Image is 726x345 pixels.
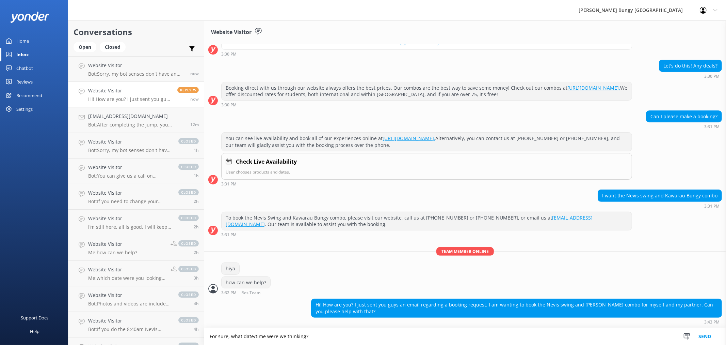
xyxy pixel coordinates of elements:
a: Open [74,43,100,50]
h4: Website Visitor [88,164,172,171]
span: Aug 25 2025 11:27am (UTC +12:00) Pacific/Auckland [194,326,199,332]
textarea: For sure, what date/time were we thinking? [204,328,726,345]
span: Aug 25 2025 12:21pm (UTC +12:00) Pacific/Auckland [194,275,199,281]
div: hiya [222,263,239,274]
div: Recommend [16,89,42,102]
p: Me: how can we help? [88,250,137,256]
span: closed [178,291,199,298]
span: Res Team [241,291,260,295]
span: Aug 25 2025 12:57pm (UTC +12:00) Pacific/Auckland [194,198,199,204]
a: Website Visitori’m still here, all is good. i will keep my 2:40pm appointment as I am now going o... [68,210,204,235]
h4: Website Visitor [88,189,172,197]
div: Aug 25 2025 03:31pm (UTC +12:00) Pacific/Auckland [221,232,632,237]
p: Bot: Sorry, my bot senses don't have an answer for that, please try and rephrase your question, I... [88,147,172,153]
span: Aug 25 2025 11:31am (UTC +12:00) Pacific/Auckland [194,301,199,306]
div: Closed [100,42,126,52]
p: User chooses products and dates. [226,169,628,175]
strong: 3:43 PM [704,320,720,324]
div: I want the Nevis swing and Kawarau Bungy combo [598,190,722,201]
a: Website VisitorHi! How are you? I just sent you guys an email regarding a booking request. I am w... [68,82,204,107]
span: Aug 25 2025 12:45pm (UTC +12:00) Pacific/Auckland [194,250,199,255]
img: yonder-white-logo.png [10,12,49,23]
strong: 3:31 PM [221,233,237,237]
span: Reply [177,87,199,93]
strong: 3:31 PM [221,182,237,186]
a: Website VisitorMe:how can we help?closed2h [68,235,204,261]
div: Booking direct with us through our website always offers the best prices. Our combos are the best... [222,82,632,100]
a: Website VisitorBot:If you do the 8:40am Nevis jump, you should finish around 12:40pm, as the Nevi... [68,312,204,337]
h4: Check Live Availability [236,157,297,166]
div: Aug 25 2025 03:32pm (UTC +12:00) Pacific/Auckland [221,290,283,295]
span: closed [178,240,199,246]
a: [URL][DOMAIN_NAME]. [383,135,435,141]
p: Bot: After completing the jump, you receive a free t-shirt, which serves as a "certificate" of yo... [88,122,185,128]
strong: 3:30 PM [704,74,720,78]
a: Website VisitorBot:You can give us a call on [PHONE_NUMBER] or [PHONE_NUMBER] to chat with a crew... [68,159,204,184]
div: Settings [16,102,33,116]
span: closed [178,317,199,323]
span: Team member online [436,247,494,256]
div: Aug 25 2025 03:43pm (UTC +12:00) Pacific/Auckland [311,319,722,324]
div: Let's do this! Any deals? [659,60,722,72]
p: Bot: You can give us a call on [PHONE_NUMBER] or [PHONE_NUMBER] to chat with a crew member. Our o... [88,173,172,179]
div: To book the Nevis Swing and Kawarau Bungy combo, please visit our website, call us at [PHONE_NUMB... [222,212,632,230]
a: Website VisitorBot:If you need to change your booking, please give us a call on [PHONE_NUMBER], [... [68,184,204,210]
h4: Website Visitor [88,291,172,299]
p: Bot: If you need to change your booking, please give us a call on [PHONE_NUMBER], [PHONE_NUMBER] ... [88,198,172,205]
p: Bot: If you do the 8:40am Nevis jump, you should finish around 12:40pm, as the Nevis activities t... [88,326,172,332]
h3: Website Visitor [211,28,252,37]
div: Aug 25 2025 03:30pm (UTC +12:00) Pacific/Auckland [659,74,722,78]
h4: [EMAIL_ADDRESS][DOMAIN_NAME] [88,112,185,120]
div: Chatbot [16,61,33,75]
div: Aug 25 2025 03:31pm (UTC +12:00) Pacific/Auckland [598,204,722,208]
a: Website VisitorMe:which date were you looking at?closed3h [68,261,204,286]
div: Help [30,325,39,338]
div: Open [74,42,96,52]
span: Aug 25 2025 03:43pm (UTC +12:00) Pacific/Auckland [190,96,199,102]
strong: 3:31 PM [704,125,720,129]
div: Support Docs [21,311,49,325]
div: You can see live availability and book all of our experiences online at Alternatively, you can co... [222,133,632,151]
p: Me: which date were you looking at? [88,275,165,281]
span: Aug 25 2025 02:02pm (UTC +12:00) Pacific/Auckland [194,173,199,179]
span: closed [178,266,199,272]
div: Aug 25 2025 03:31pm (UTC +12:00) Pacific/Auckland [221,181,632,186]
p: i’m still here, all is good. i will keep my 2:40pm appointment as I am now going on the luge 😊 [88,224,172,230]
a: [EMAIL_ADDRESS][DOMAIN_NAME]Bot:After completing the jump, you receive a free t-shirt, which serv... [68,107,204,133]
p: Bot: Sorry, my bot senses don't have an answer for that, please try and rephrase your question, I... [88,71,185,77]
h4: Website Visitor [88,317,172,325]
div: Can I please make a booking? [646,111,722,122]
strong: 3:31 PM [704,204,720,208]
a: [EMAIL_ADDRESS][DOMAIN_NAME] [226,214,593,228]
span: closed [178,215,199,221]
h4: Website Visitor [88,215,172,222]
div: Aug 25 2025 03:30pm (UTC +12:00) Pacific/Auckland [221,51,632,56]
a: Website VisitorBot:Sorry, my bot senses don't have an answer for that, please try and rephrase yo... [68,133,204,159]
h4: Website Visitor [88,87,172,94]
a: [URL][DOMAIN_NAME]. [567,85,620,91]
p: Bot: Photos and videos are included in the price of all our activities, except for the zipride, w... [88,301,172,307]
span: closed [178,138,199,144]
button: Send [692,328,717,345]
div: Aug 25 2025 03:31pm (UTC +12:00) Pacific/Auckland [646,124,722,129]
div: how can we help? [222,277,270,288]
p: Hi! How are you? I just sent you guys an email regarding a booking request. I am wanting to book ... [88,96,172,102]
strong: 3:30 PM [221,103,237,107]
a: Website VisitorBot:Sorry, my bot senses don't have an answer for that, please try and rephrase yo... [68,56,204,82]
span: closed [178,189,199,195]
a: Website VisitorBot:Photos and videos are included in the price of all our activities, except for ... [68,286,204,312]
span: closed [178,164,199,170]
strong: 3:30 PM [221,52,237,56]
strong: 3:32 PM [221,291,237,295]
div: Home [16,34,29,48]
h4: Website Visitor [88,138,172,146]
span: Aug 25 2025 02:09pm (UTC +12:00) Pacific/Auckland [194,147,199,153]
a: Closed [100,43,129,50]
h4: Website Visitor [88,240,137,248]
div: Aug 25 2025 03:30pm (UTC +12:00) Pacific/Auckland [221,102,632,107]
div: Inbox [16,48,29,61]
div: Reviews [16,75,33,89]
span: Aug 25 2025 12:56pm (UTC +12:00) Pacific/Auckland [194,224,199,230]
span: Aug 25 2025 03:31pm (UTC +12:00) Pacific/Auckland [190,122,199,127]
h4: Website Visitor [88,62,185,69]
